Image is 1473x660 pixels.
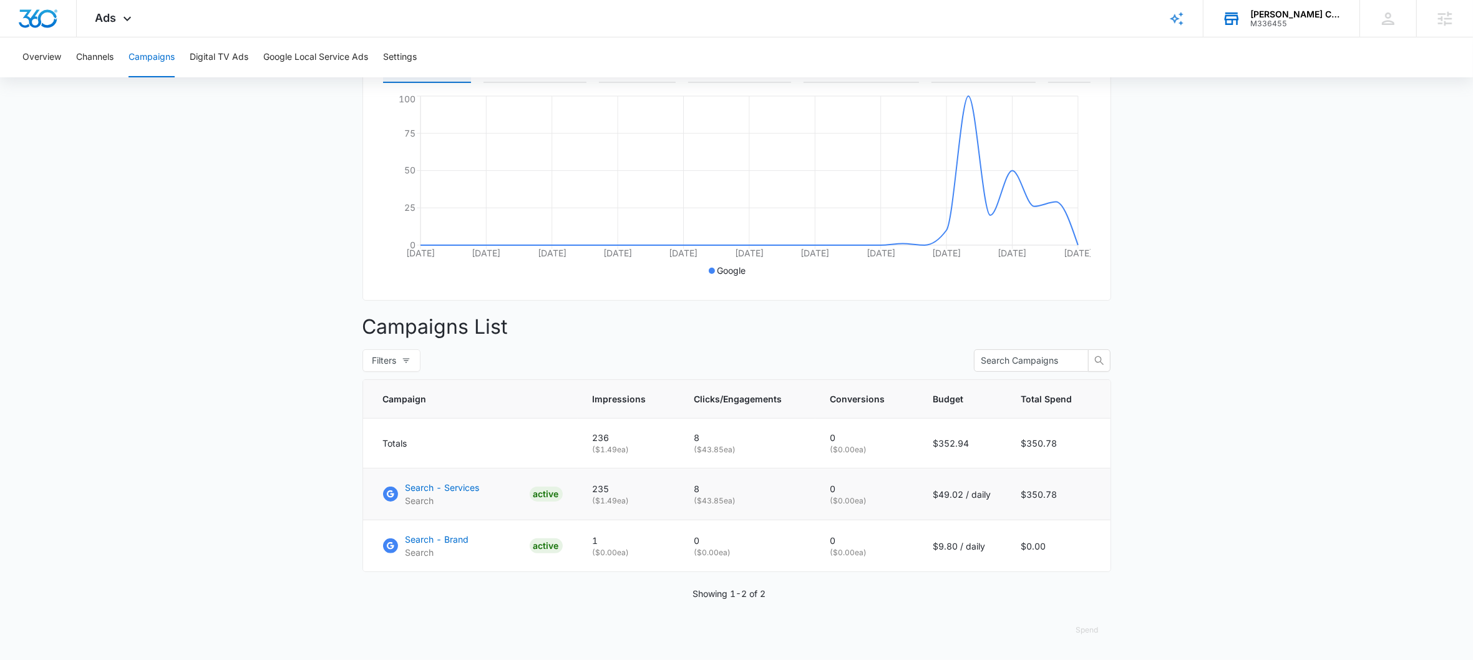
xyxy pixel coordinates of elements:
tspan: [DATE] [669,248,698,258]
tspan: 100 [399,94,416,104]
p: 0 [694,534,800,547]
p: 0 [830,534,903,547]
div: ACTIVE [530,487,563,502]
input: Search Campaigns [981,354,1071,367]
div: ACTIVE [530,538,563,553]
td: $0.00 [1006,520,1111,572]
tspan: [DATE] [406,248,435,258]
p: ( $0.00 ea) [830,547,903,558]
p: ( $43.85 ea) [694,495,800,507]
tspan: 50 [404,165,416,175]
img: Google Ads [383,538,398,553]
span: Budget [933,392,973,405]
span: Total Spend [1021,392,1072,405]
span: Filters [372,354,397,367]
p: $352.94 [933,437,991,450]
p: 1 [593,534,664,547]
tspan: [DATE] [932,248,961,258]
button: Campaigns [129,37,175,77]
p: 0 [830,482,903,495]
p: 8 [694,482,800,495]
span: Clicks/Engagements [694,392,782,405]
a: Google AdsSearch - ServicesSearchACTIVE [383,481,563,507]
button: Digital TV Ads [190,37,248,77]
p: ( $0.00 ea) [593,547,664,558]
span: Campaign [383,392,545,405]
tspan: [DATE] [866,248,895,258]
p: ( $1.49 ea) [593,444,664,455]
button: Google Local Service Ads [263,37,368,77]
tspan: [DATE] [1064,248,1092,258]
tspan: [DATE] [735,248,764,258]
p: Search [406,546,469,559]
a: Google AdsSearch - BrandSearchACTIVE [383,533,563,559]
td: $350.78 [1006,419,1111,468]
button: Spend [1064,615,1111,645]
td: $350.78 [1006,468,1111,520]
tspan: [DATE] [800,248,829,258]
p: ( $43.85 ea) [694,444,800,455]
button: Settings [383,37,417,77]
p: Search - Brand [406,533,469,546]
p: 236 [593,431,664,444]
button: Filters [362,349,421,372]
p: Google [717,264,746,277]
div: account id [1250,19,1341,28]
tspan: [DATE] [472,248,500,258]
span: Impressions [593,392,646,405]
p: Search - Services [406,481,480,494]
button: Channels [76,37,114,77]
p: ( $0.00 ea) [830,444,903,455]
p: 235 [593,482,664,495]
p: Showing 1-2 of 2 [693,587,766,600]
tspan: [DATE] [603,248,632,258]
tspan: 0 [410,240,416,250]
button: search [1088,349,1111,372]
button: Overview [22,37,61,77]
span: Conversions [830,392,885,405]
p: Search [406,494,480,507]
p: 0 [830,431,903,444]
tspan: [DATE] [537,248,566,258]
p: ( $0.00 ea) [830,495,903,507]
img: Google Ads [383,487,398,502]
p: ( $0.00 ea) [694,547,800,558]
p: ( $1.49 ea) [593,495,664,507]
tspan: 75 [404,128,416,138]
div: Totals [383,437,563,450]
span: Ads [95,11,117,24]
tspan: [DATE] [998,248,1026,258]
p: 8 [694,431,800,444]
p: $9.80 / daily [933,540,991,553]
p: Campaigns List [362,312,1111,342]
div: account name [1250,9,1341,19]
p: $49.02 / daily [933,488,991,501]
tspan: 25 [404,202,416,213]
span: search [1089,356,1110,366]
